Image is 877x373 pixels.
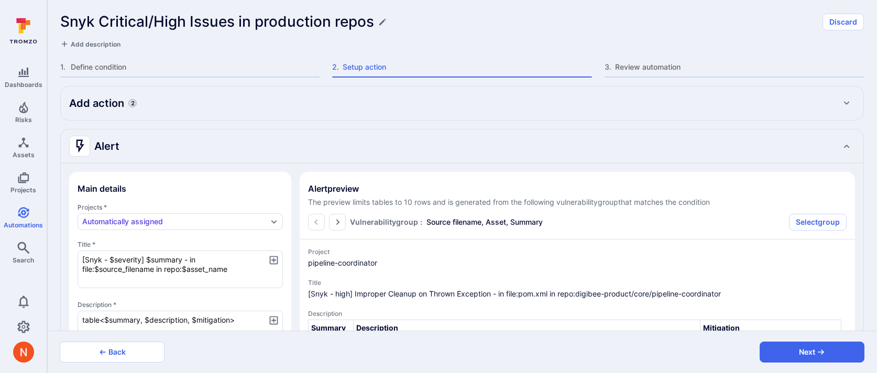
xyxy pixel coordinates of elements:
h2: Alert preview [308,183,847,194]
span: The preview limits tables to 10 rows and is generated from the following vulnerability group that... [308,197,847,207]
span: Projects * [78,203,283,211]
button: Expand dropdown [270,217,278,226]
label: Title * [78,240,283,248]
div: Projects * toggle [78,203,283,230]
span: Automations [4,221,43,229]
textarea: [Snyk - $severity] $summary - in file:$source_filename in repo:$asset_name [78,250,283,288]
h2: Main details [78,183,126,194]
span: : [420,217,422,227]
span: Dashboards [5,81,42,89]
h2: Alert action settings [69,136,119,157]
span: alert title [308,289,847,299]
div: Collapse Alert action settings [61,129,863,163]
label: Description * [78,301,283,309]
span: Source filename, Asset, Summary [426,217,543,227]
h2: Add action [69,96,124,111]
button: Selectgroup [789,214,847,231]
span: Add description [71,40,120,48]
span: Description [308,310,847,317]
button: Automatically assigned [82,217,268,226]
button: Back [60,342,165,363]
span: 1 . [60,62,69,72]
span: Review automation [615,62,864,72]
button: Next [760,342,864,363]
div: Neeren Patki [13,342,34,363]
th: Summary [309,320,354,336]
button: Add description [60,39,120,49]
span: Vulnerability group [350,217,418,227]
span: Setup action [343,62,591,72]
span: Define condition [71,62,320,72]
span: Actions counter [128,99,137,107]
div: Automatically assigned [82,217,163,226]
button: Discard [823,14,864,30]
span: Search [13,256,34,264]
button: Edit title [378,18,387,26]
button: Go to the next page [329,214,346,231]
span: Risks [15,116,32,124]
th: Description [354,320,700,336]
span: Assets [13,151,35,159]
span: Projects [10,186,36,194]
h1: Snyk Critical/High Issues in production repos [60,13,374,30]
img: ACg8ocIprwjrgDQnDsNSk9Ghn5p5-B8DpAKWoJ5Gi9syOE4K59tr4Q=s96-c [13,342,34,363]
span: Title [308,279,847,287]
span: Project [308,248,847,256]
span: alert project [308,258,847,268]
span: 2 . [332,62,341,72]
button: Go to the previous page [308,214,325,231]
th: Mitigation [700,320,841,336]
textarea: table<$summary, $description, $mitigation> [78,311,283,348]
span: 3 . [605,62,613,72]
div: Expand [61,86,863,120]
